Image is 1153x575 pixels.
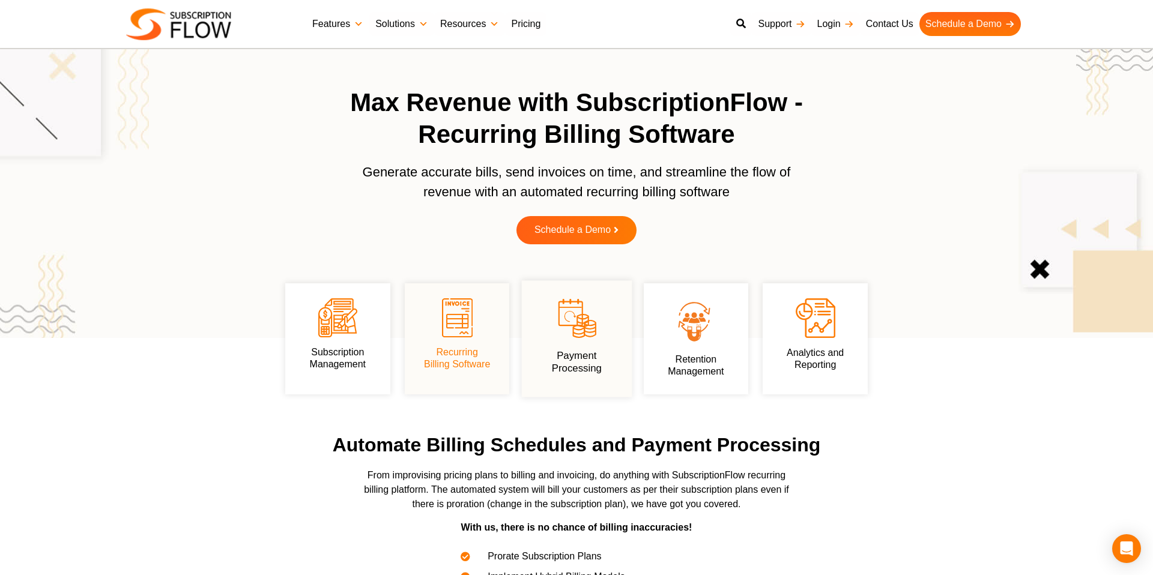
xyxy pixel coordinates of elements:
img: Payment Processing icon [556,297,597,340]
a: Schedule a Demo [516,216,637,244]
div: Open Intercom Messenger [1112,534,1141,563]
a: Schedule a Demo [919,12,1021,36]
p: Generate accurate bills, send invoices on time, and streamline the flow of revenue with an automa... [357,162,796,202]
img: Subscription Management icon [318,298,357,337]
a: Contact Us [860,12,919,36]
a: SubscriptionManagement [310,347,366,369]
strong: With us, there is no chance of billing inaccuracies! [461,522,692,532]
a: PaymentProcessing [551,350,601,373]
img: Retention Management icon [662,298,731,344]
a: Retention Management [668,354,724,376]
a: Analytics andReporting [787,348,844,370]
img: Subscriptionflow [126,8,231,40]
a: Support [752,12,811,36]
a: Recurring Billing Software [424,347,490,369]
p: From improvising pricing plans to billing and invoicing, do anything with SubscriptionFlow recurr... [354,468,799,511]
span: Schedule a Demo [534,225,611,235]
a: Login [811,12,860,36]
a: Features [306,12,369,36]
a: Pricing [505,12,546,36]
a: Solutions [369,12,434,36]
span: Prorate Subscription Plans [473,549,601,564]
img: Analytics and Reporting icon [796,298,835,338]
h1: Max Revenue with SubscriptionFlow - Recurring Billing Software [327,87,826,150]
img: Recurring Billing Software icon [442,298,473,337]
h2: Automate Billing Schedules and Payment Processing [312,434,841,456]
a: Resources [434,12,505,36]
